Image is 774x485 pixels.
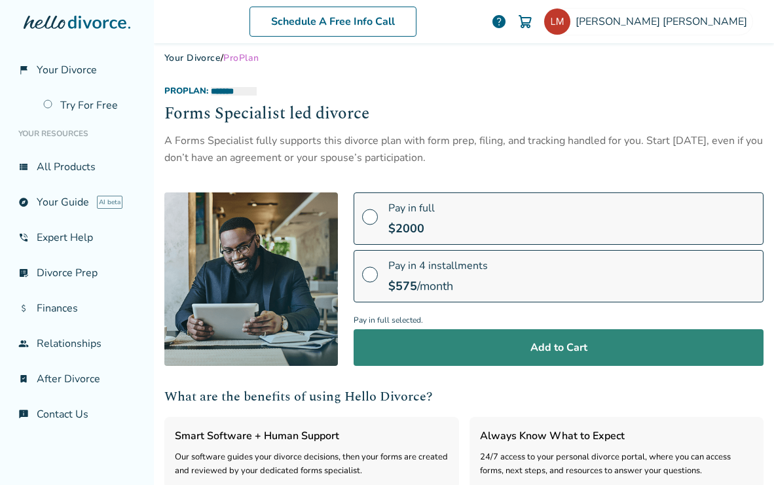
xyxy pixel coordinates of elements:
span: Pay in full [388,201,435,215]
h3: Smart Software + Human Support [175,427,449,444]
div: A Forms Specialist fully supports this divorce plan with form prep, filing, and tracking handled ... [164,132,764,167]
a: Try For Free [35,90,143,120]
span: Pay in full selected. [354,312,764,329]
img: Cart [517,14,533,29]
span: Pay in 4 installments [388,259,488,273]
span: $ 575 [388,278,417,294]
a: exploreYour GuideAI beta [10,187,143,217]
span: Pro Plan: [164,85,208,97]
span: flag_2 [18,65,29,75]
span: $ 2000 [388,221,424,236]
a: groupRelationships [10,329,143,359]
div: Our software guides your divorce decisions, then your forms are created and reviewed by your dedi... [175,450,449,478]
h2: What are the benefits of using Hello Divorce? [164,387,764,406]
a: flag_2Your Divorce [10,55,143,85]
a: bookmark_checkAfter Divorce [10,364,143,394]
img: [object Object] [164,192,338,366]
span: explore [18,197,29,207]
h2: Forms Specialist led divorce [164,102,764,127]
img: lisamozden@gmail.com [544,9,570,35]
a: help [491,14,507,29]
a: view_listAll Products [10,152,143,182]
span: view_list [18,162,29,172]
span: Pro Plan [223,52,259,64]
li: Your Resources [10,120,143,147]
div: / [164,52,764,64]
span: attach_money [18,303,29,314]
span: group [18,338,29,349]
span: AI beta [97,196,122,209]
span: [PERSON_NAME] [PERSON_NAME] [576,14,752,29]
a: Schedule A Free Info Call [249,7,416,37]
a: list_alt_checkDivorce Prep [10,258,143,288]
button: Add to Cart [354,329,764,366]
span: bookmark_check [18,374,29,384]
iframe: Chat Widget [709,422,774,485]
div: /month [388,278,488,294]
a: Your Divorce [164,52,221,64]
span: Your Divorce [37,63,97,77]
span: list_alt_check [18,268,29,278]
a: attach_moneyFinances [10,293,143,323]
h3: Always Know What to Expect [480,427,754,444]
a: phone_in_talkExpert Help [10,223,143,253]
div: 24/7 access to your personal divorce portal, where you can access forms, next steps, and resource... [480,450,754,478]
a: chat_infoContact Us [10,399,143,429]
span: phone_in_talk [18,232,29,243]
span: chat_info [18,409,29,420]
